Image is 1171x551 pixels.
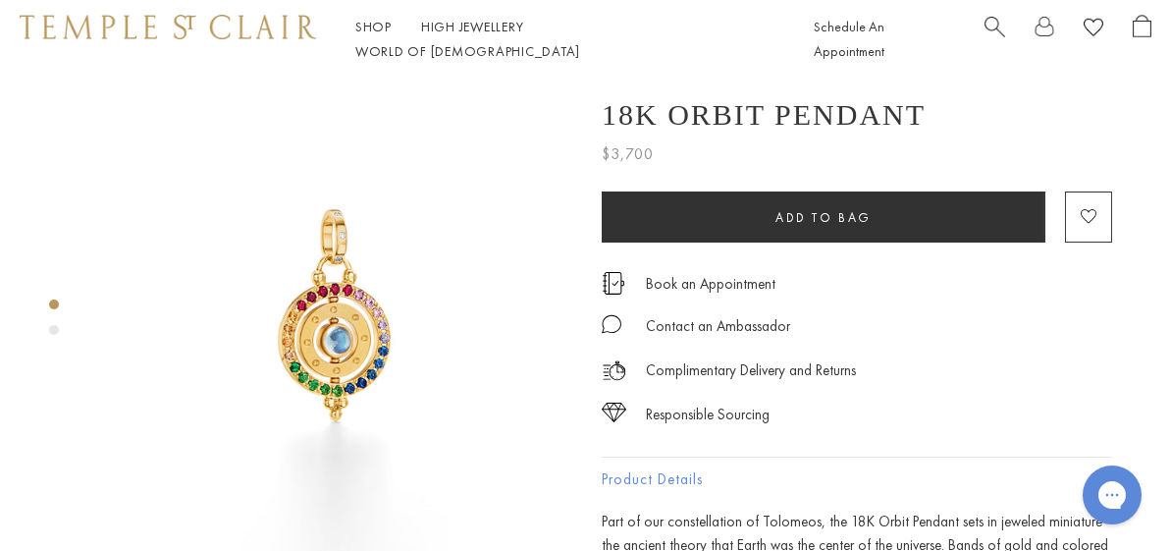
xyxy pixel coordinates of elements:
a: Book an Appointment [646,273,775,295]
img: Temple St. Clair [20,15,316,38]
h1: 18K Orbit Pendant [602,98,926,132]
a: ShopShop [355,18,392,35]
img: icon_appointment.svg [602,272,625,295]
a: High JewelleryHigh Jewellery [421,18,524,35]
img: icon_delivery.svg [602,358,626,383]
a: Open Shopping Bag [1133,15,1151,64]
div: Responsible Sourcing [646,403,770,427]
img: icon_sourcing.svg [602,403,626,422]
a: Schedule An Appointment [815,18,885,60]
a: Search [985,15,1005,64]
div: Contact an Ambassador [646,314,790,339]
a: World of [DEMOGRAPHIC_DATA]World of [DEMOGRAPHIC_DATA] [355,42,580,60]
button: Add to bag [602,192,1045,243]
button: Product Details [602,458,1112,502]
p: Complimentary Delivery and Returns [646,358,856,383]
span: Add to bag [775,209,872,226]
div: Product gallery navigation [49,295,59,351]
a: View Wishlist [1084,15,1103,45]
nav: Main navigation [355,15,771,64]
span: $3,700 [602,141,654,167]
img: MessageIcon-01_2.svg [602,314,621,334]
iframe: Gorgias live chat messenger [1073,459,1151,531]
